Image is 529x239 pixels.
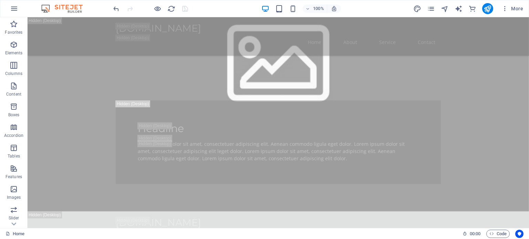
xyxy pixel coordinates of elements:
i: Publish [484,5,491,13]
p: Boxes [8,112,20,118]
button: commerce [468,4,477,13]
button: publish [482,3,493,14]
button: reload [167,4,175,13]
button: Code [486,230,510,238]
p: Elements [5,50,23,56]
button: text_generator [455,4,463,13]
a: Click to cancel selection. Double-click to open Pages [6,230,24,238]
p: Images [7,195,21,200]
p: Tables [8,153,20,159]
button: pages [427,4,435,13]
i: Commerce [468,5,476,13]
span: Code [489,230,507,238]
i: Undo: Change text (Ctrl+Z) [112,5,120,13]
p: Content [6,91,21,97]
span: : [475,231,476,236]
p: Favorites [5,30,22,35]
button: navigator [441,4,449,13]
button: More [499,3,526,14]
button: 100% [303,4,327,13]
i: AI Writer [455,5,463,13]
span: More [501,5,523,12]
i: Reload page [167,5,175,13]
i: Navigator [441,5,449,13]
i: Design (Ctrl+Alt+Y) [413,5,421,13]
p: Slider [9,215,19,221]
h6: Session time [463,230,481,238]
p: Accordion [4,133,23,138]
h6: 100% [313,4,324,13]
img: Editor Logo [40,4,91,13]
span: 00 00 [470,230,480,238]
button: undo [112,4,120,13]
button: design [413,4,422,13]
button: Click here to leave preview mode and continue editing [153,4,162,13]
i: Pages (Ctrl+Alt+S) [427,5,435,13]
button: Usercentrics [515,230,523,238]
p: Features [6,174,22,180]
p: Columns [5,71,22,76]
i: On resize automatically adjust zoom level to fit chosen device. [331,6,337,12]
